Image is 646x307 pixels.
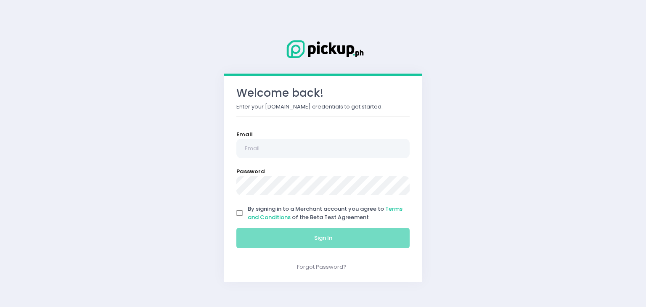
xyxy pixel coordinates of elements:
a: Terms and Conditions [248,205,402,221]
label: Password [236,167,265,176]
span: Sign In [314,234,332,242]
p: Enter your [DOMAIN_NAME] credentials to get started. [236,103,410,111]
button: Sign In [236,228,410,248]
img: Logo [281,39,365,60]
a: Forgot Password? [297,263,347,271]
label: Email [236,130,253,139]
input: Email [236,139,410,158]
span: By signing in to a Merchant account you agree to of the Beta Test Agreement [248,205,402,221]
h3: Welcome back! [236,87,410,100]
